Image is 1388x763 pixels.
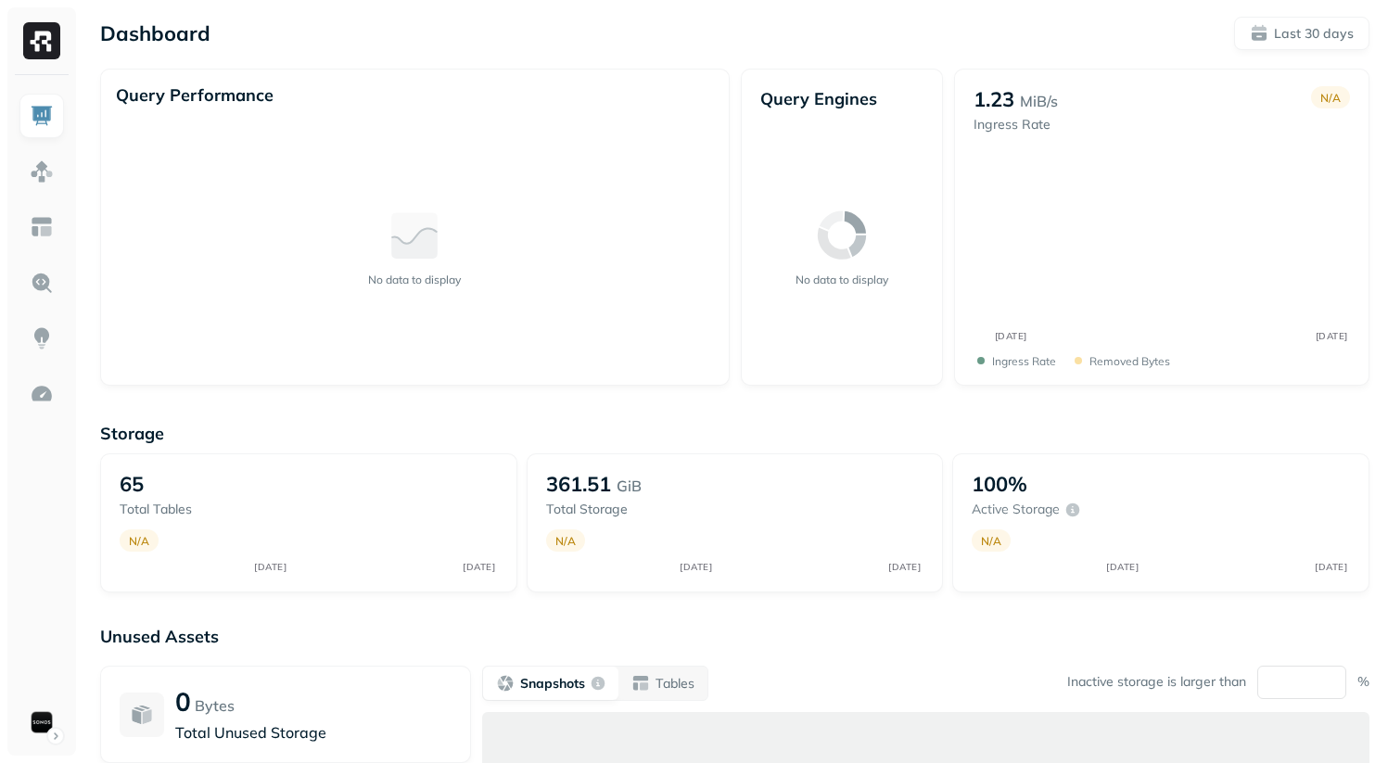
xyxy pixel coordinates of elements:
tspan: [DATE] [254,561,287,572]
img: Optimization [30,382,54,406]
p: Last 30 days [1274,25,1354,43]
img: Sonos [29,709,55,735]
tspan: [DATE] [994,330,1026,342]
p: Tables [656,675,694,693]
p: No data to display [796,273,888,286]
p: No data to display [368,273,461,286]
p: Total tables [120,501,252,518]
p: 100% [972,471,1027,497]
p: 361.51 [546,471,611,497]
p: Unused Assets [100,626,1369,647]
tspan: [DATE] [889,561,922,572]
p: % [1357,673,1369,691]
p: 1.23 [974,86,1014,112]
p: Dashboard [100,20,210,46]
img: Insights [30,326,54,350]
p: Total storage [546,501,679,518]
p: MiB/s [1020,90,1058,112]
img: Asset Explorer [30,215,54,239]
p: 0 [175,685,191,718]
tspan: [DATE] [1315,330,1347,342]
p: Snapshots [520,675,585,693]
img: Dashboard [30,104,54,128]
p: Bytes [195,694,235,717]
p: N/A [129,534,149,548]
tspan: [DATE] [681,561,713,572]
p: N/A [981,534,1001,548]
p: Storage [100,423,1369,444]
p: Ingress Rate [974,116,1058,134]
p: Total Unused Storage [175,721,452,744]
tspan: [DATE] [1107,561,1140,572]
p: Inactive storage is larger than [1067,673,1246,691]
p: Removed bytes [1089,354,1170,368]
button: Last 30 days [1234,17,1369,50]
p: Query Engines [760,88,923,109]
img: Ryft [23,22,60,59]
p: Ingress Rate [992,354,1056,368]
tspan: [DATE] [1316,561,1348,572]
p: Active storage [972,501,1060,518]
p: 65 [120,471,144,497]
p: N/A [1320,91,1341,105]
img: Assets [30,159,54,184]
img: Query Explorer [30,271,54,295]
tspan: [DATE] [463,561,495,572]
p: N/A [555,534,576,548]
p: Query Performance [116,84,274,106]
p: GiB [617,475,642,497]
